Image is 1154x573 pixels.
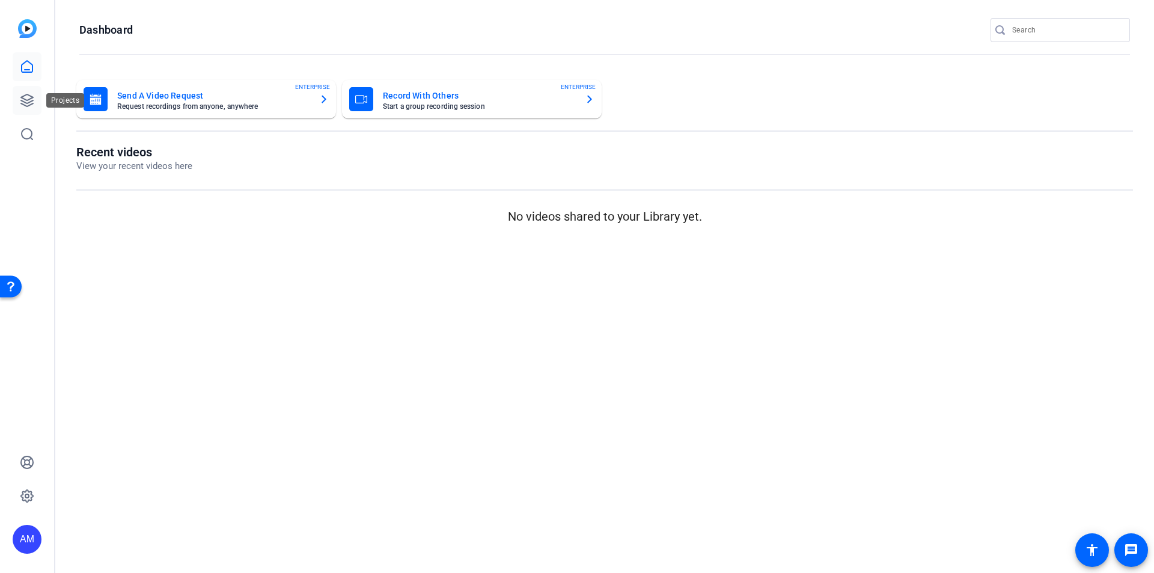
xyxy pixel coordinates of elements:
[76,159,192,173] p: View your recent videos here
[76,145,192,159] h1: Recent videos
[295,82,330,91] span: ENTERPRISE
[117,103,310,110] mat-card-subtitle: Request recordings from anyone, anywhere
[76,80,336,118] button: Send A Video RequestRequest recordings from anyone, anywhereENTERPRISE
[117,88,310,103] mat-card-title: Send A Video Request
[18,19,37,38] img: blue-gradient.svg
[46,93,84,108] div: Projects
[1124,543,1138,557] mat-icon: message
[383,88,575,103] mat-card-title: Record With Others
[342,80,602,118] button: Record With OthersStart a group recording sessionENTERPRISE
[1012,23,1120,37] input: Search
[79,23,133,37] h1: Dashboard
[13,525,41,554] div: AM
[1085,543,1099,557] mat-icon: accessibility
[383,103,575,110] mat-card-subtitle: Start a group recording session
[561,82,596,91] span: ENTERPRISE
[76,207,1133,225] p: No videos shared to your Library yet.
